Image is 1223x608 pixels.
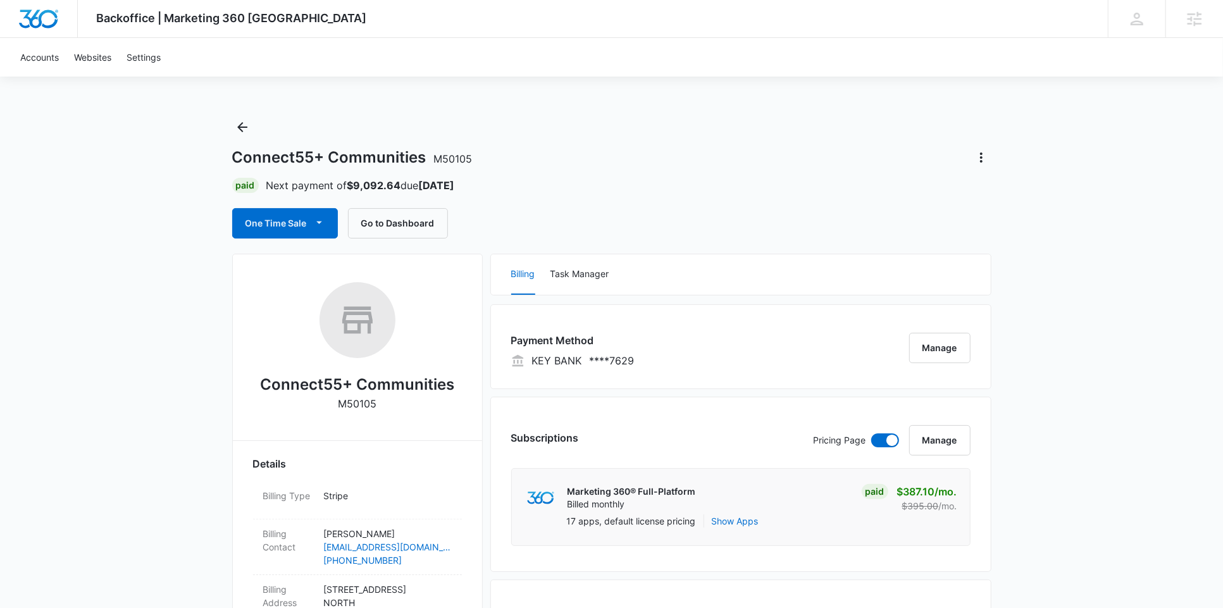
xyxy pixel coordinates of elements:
[324,527,452,540] p: [PERSON_NAME]
[971,147,991,168] button: Actions
[97,11,367,25] span: Backoffice | Marketing 360 [GEOGRAPHIC_DATA]
[253,519,462,575] div: Billing Contact[PERSON_NAME][EMAIL_ADDRESS][DOMAIN_NAME][PHONE_NUMBER]
[253,456,287,471] span: Details
[263,527,314,554] dt: Billing Contact
[232,117,252,137] button: Back
[712,514,759,528] button: Show Apps
[567,514,696,528] p: 17 apps, default license pricing
[232,148,473,167] h1: Connect55+ Communities
[260,373,454,396] h2: Connect55+ Communities
[66,38,119,77] a: Websites
[814,433,866,447] p: Pricing Page
[119,38,168,77] a: Settings
[338,396,376,411] p: M50105
[324,540,452,554] a: [EMAIL_ADDRESS][DOMAIN_NAME]
[568,485,696,498] p: Marketing 360® Full-Platform
[511,254,535,295] button: Billing
[266,178,455,193] p: Next payment of due
[324,554,452,567] a: [PHONE_NUMBER]
[909,425,971,456] button: Manage
[511,333,635,348] h3: Payment Method
[550,254,609,295] button: Task Manager
[232,208,338,239] button: One Time Sale
[419,179,455,192] strong: [DATE]
[939,500,957,511] span: /mo.
[348,208,448,239] button: Go to Dashboard
[527,492,554,505] img: marketing360Logo
[511,430,579,445] h3: Subscriptions
[897,484,957,499] p: $387.10
[253,481,462,519] div: Billing TypeStripe
[935,485,957,498] span: /mo.
[263,489,314,502] dt: Billing Type
[568,498,696,511] p: Billed monthly
[434,152,473,165] span: M50105
[347,179,401,192] strong: $9,092.64
[902,500,939,511] s: $395.00
[532,353,582,368] p: KEY BANK
[232,178,259,193] div: Paid
[862,484,888,499] div: Paid
[13,38,66,77] a: Accounts
[909,333,971,363] button: Manage
[324,489,452,502] p: Stripe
